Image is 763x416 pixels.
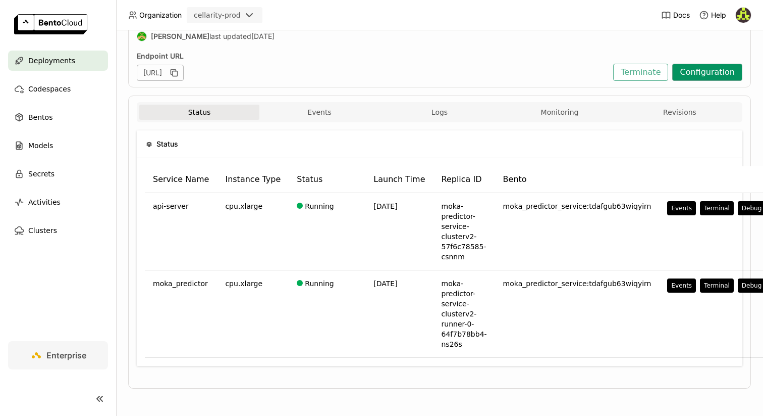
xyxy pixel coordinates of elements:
td: cpu.xlarge [217,193,289,270]
span: [DATE] [373,280,397,288]
button: Events [259,105,379,120]
a: Secrets [8,164,108,184]
a: Docs [661,10,690,20]
img: Xin Zhang [736,8,751,23]
span: Help [711,11,726,20]
td: moka-predictor-service-clusterv2-57f6c78585-csnnm [433,193,495,270]
button: Events [667,279,696,293]
button: Revisions [620,105,740,120]
th: Instance Type [217,166,289,193]
span: Activities [28,196,61,208]
a: Codespaces [8,79,108,99]
span: Deployments [28,55,75,67]
span: Codespaces [28,83,71,95]
input: Selected cellarity-prod. [242,11,243,21]
td: Running [289,270,365,358]
button: Status [139,105,259,120]
span: [DATE] [373,202,397,210]
span: Bentos [28,111,52,123]
span: Secrets [28,168,54,180]
td: moka_predictor_service:tdafgub63wiqyirn [495,270,660,358]
button: Events [667,201,696,215]
div: Endpoint URL [137,52,608,61]
th: Bento [495,166,660,193]
div: cellarity-prod [194,10,241,20]
div: Events [671,282,692,290]
th: Replica ID [433,166,495,193]
div: Help [699,10,726,20]
span: Models [28,140,53,152]
span: [DATE] [251,32,275,41]
button: Terminate [613,64,668,81]
td: Running [289,193,365,270]
img: logo [14,14,87,34]
span: Status [156,138,178,150]
th: Service Name [145,166,217,193]
button: Terminal [700,279,734,293]
td: moka_predictor_service:tdafgub63wiqyirn [495,193,660,270]
span: api-server [153,201,189,211]
button: Configuration [672,64,742,81]
a: Enterprise [8,341,108,369]
div: Events [671,204,692,212]
span: moka_predictor [153,279,208,289]
a: Deployments [8,51,108,71]
button: Monitoring [500,105,620,120]
span: Logs [431,108,448,117]
div: [URL] [137,65,184,81]
th: Status [289,166,365,193]
span: Organization [139,11,182,20]
img: Steve Guo [137,32,146,41]
a: Bentos [8,107,108,127]
a: Models [8,135,108,156]
th: Launch Time [365,166,433,193]
span: Clusters [28,224,57,237]
td: cpu.xlarge [217,270,289,358]
a: Clusters [8,220,108,241]
button: Terminal [700,201,734,215]
div: last updated [137,31,331,41]
span: Enterprise [46,350,86,360]
strong: [PERSON_NAME] [151,32,209,41]
span: Docs [673,11,690,20]
a: Activities [8,192,108,212]
td: moka-predictor-service-clusterv2-runner-0-64f7b78bb4-ns26s [433,270,495,358]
